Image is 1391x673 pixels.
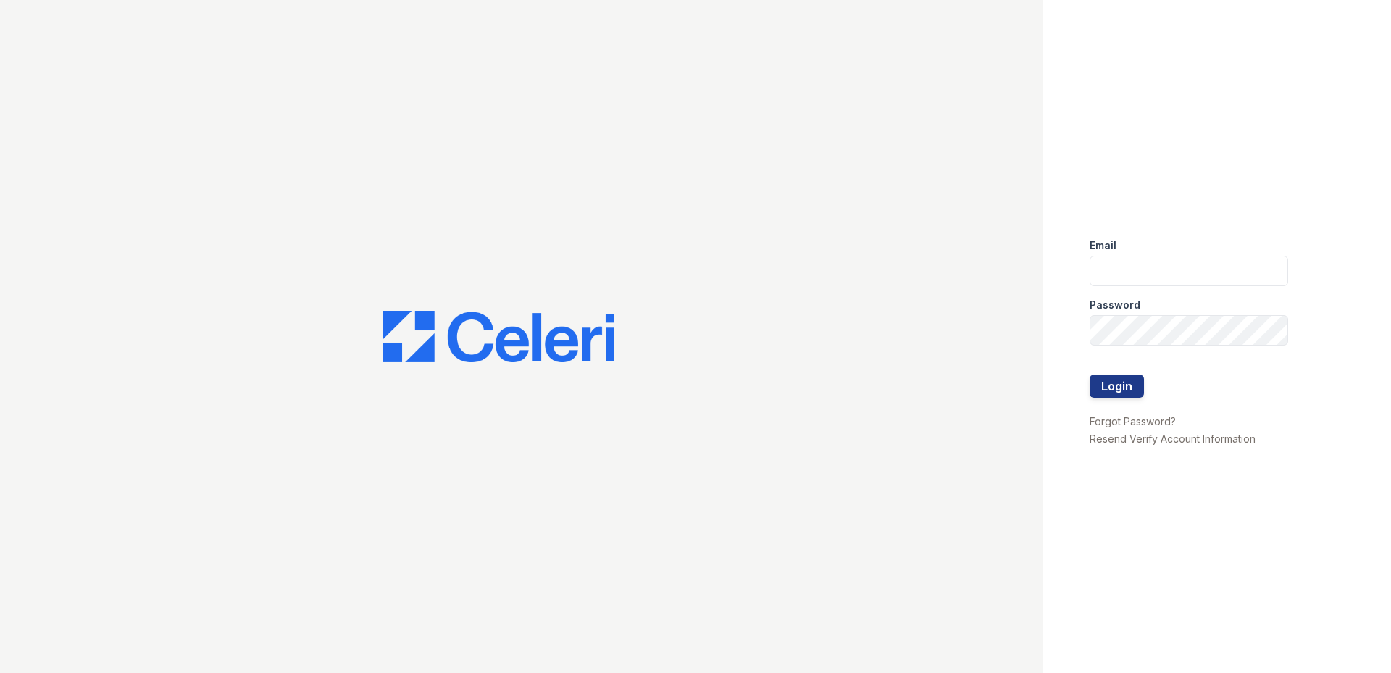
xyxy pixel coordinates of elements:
[1090,432,1256,445] a: Resend Verify Account Information
[1090,238,1116,253] label: Email
[1090,375,1144,398] button: Login
[1090,298,1140,312] label: Password
[1090,415,1176,427] a: Forgot Password?
[383,311,614,363] img: CE_Logo_Blue-a8612792a0a2168367f1c8372b55b34899dd931a85d93a1a3d3e32e68fde9ad4.png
